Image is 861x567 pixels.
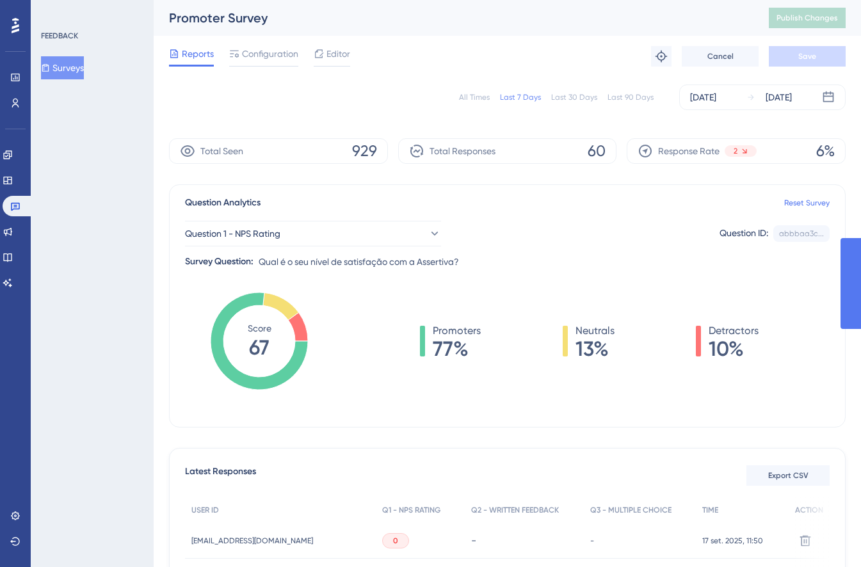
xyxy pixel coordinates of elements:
[185,226,280,241] span: Question 1 - NPS Rating
[588,141,606,161] span: 60
[471,505,559,515] span: Q2 - WRITTEN FEEDBACK
[191,536,313,546] span: [EMAIL_ADDRESS][DOMAIN_NAME]
[185,464,256,487] span: Latest Responses
[690,90,716,105] div: [DATE]
[709,339,759,359] span: 10%
[590,505,672,515] span: Q3 - MULTIPLE CHOICE
[500,92,541,102] div: Last 7 Days
[590,536,594,546] span: -
[816,141,835,161] span: 6%
[185,254,253,269] div: Survey Question:
[326,46,350,61] span: Editor
[169,9,737,27] div: Promoter Survey
[807,516,846,555] iframe: UserGuiding AI Assistant Launcher
[41,31,78,41] div: FEEDBACK
[459,92,490,102] div: All Times
[575,339,615,359] span: 13%
[798,51,816,61] span: Save
[784,198,830,208] a: Reset Survey
[471,534,577,547] div: -
[352,141,377,161] span: 929
[248,323,271,333] tspan: Score
[430,143,495,159] span: Total Responses
[702,505,718,515] span: TIME
[185,195,261,211] span: Question Analytics
[707,51,734,61] span: Cancel
[777,13,838,23] span: Publish Changes
[769,46,846,67] button: Save
[249,335,270,360] tspan: 67
[242,46,298,61] span: Configuration
[709,323,759,339] span: Detractors
[658,143,720,159] span: Response Rate
[766,90,792,105] div: [DATE]
[551,92,597,102] div: Last 30 Days
[382,505,440,515] span: Q1 - NPS RATING
[433,323,481,339] span: Promoters
[768,470,809,481] span: Export CSV
[779,228,824,239] div: abbbaa3c...
[746,465,830,486] button: Export CSV
[720,225,768,242] div: Question ID:
[702,536,763,546] span: 17 set. 2025, 11:50
[734,146,737,156] span: 2
[575,323,615,339] span: Neutrals
[795,505,823,515] span: ACTION
[200,143,243,159] span: Total Seen
[769,8,846,28] button: Publish Changes
[41,56,84,79] button: Surveys
[185,221,441,246] button: Question 1 - NPS Rating
[191,505,219,515] span: USER ID
[182,46,214,61] span: Reports
[259,254,459,269] span: Qual é o seu nível de satisfação com a Assertiva?
[682,46,759,67] button: Cancel
[433,339,481,359] span: 77%
[608,92,654,102] div: Last 90 Days
[393,536,398,546] span: 0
